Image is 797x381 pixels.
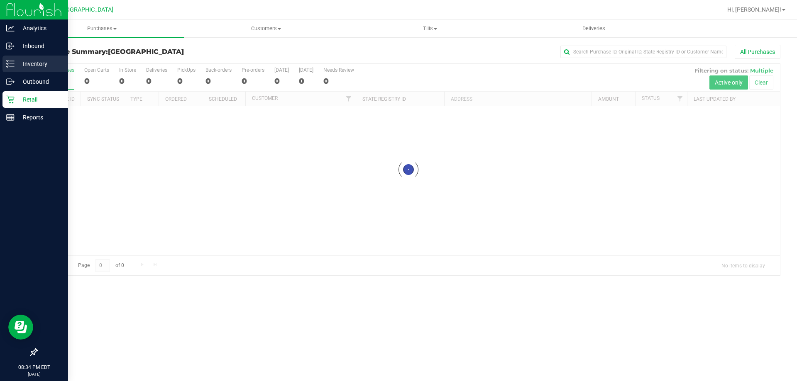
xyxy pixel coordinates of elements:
[571,25,616,32] span: Deliveries
[727,6,781,13] span: Hi, [PERSON_NAME]!
[184,20,348,37] a: Customers
[20,20,184,37] a: Purchases
[6,24,15,32] inline-svg: Analytics
[348,25,511,32] span: Tills
[512,20,676,37] a: Deliveries
[15,59,64,69] p: Inventory
[6,60,15,68] inline-svg: Inventory
[4,364,64,371] p: 08:34 PM EDT
[37,48,284,56] h3: Purchase Summary:
[56,6,113,13] span: [GEOGRAPHIC_DATA]
[735,45,780,59] button: All Purchases
[6,113,15,121] inline-svg: Reports
[6,95,15,104] inline-svg: Retail
[15,112,64,122] p: Reports
[348,20,512,37] a: Tills
[15,23,64,33] p: Analytics
[4,371,64,377] p: [DATE]
[20,25,184,32] span: Purchases
[15,41,64,51] p: Inbound
[6,78,15,86] inline-svg: Outbound
[108,48,184,56] span: [GEOGRAPHIC_DATA]
[15,77,64,87] p: Outbound
[184,25,347,32] span: Customers
[6,42,15,50] inline-svg: Inbound
[560,46,726,58] input: Search Purchase ID, Original ID, State Registry ID or Customer Name...
[15,95,64,104] p: Retail
[8,315,33,340] iframe: Resource center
